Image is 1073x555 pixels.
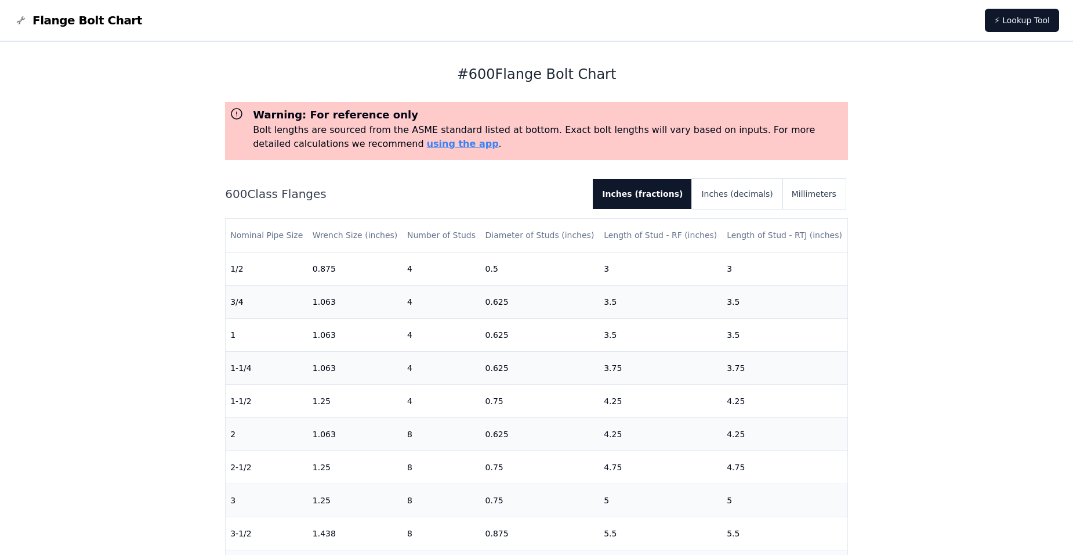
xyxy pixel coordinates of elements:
[226,451,308,484] td: 2-1/2
[225,65,848,84] h1: # 600 Flange Bolt Chart
[226,417,308,451] td: 2
[308,417,403,451] td: 1.063
[593,179,692,209] button: Inches (fractions)
[481,285,600,318] td: 0.625
[599,318,722,351] td: 3.5
[722,517,847,550] td: 5.5
[403,517,481,550] td: 8
[308,252,403,285] td: 0.875
[481,451,600,484] td: 0.75
[253,107,843,123] h3: Warning: For reference only
[599,285,722,318] td: 3.5
[722,318,847,351] td: 3.5
[226,252,308,285] td: 1/2
[226,484,308,517] td: 3
[308,318,403,351] td: 1.063
[481,517,600,550] td: 0.875
[722,219,847,252] th: Length of Stud - RTJ (inches)
[481,484,600,517] td: 0.75
[985,9,1059,32] a: ⚡ Lookup Tool
[403,484,481,517] td: 8
[308,517,403,550] td: 1.438
[599,451,722,484] td: 4.75
[722,417,847,451] td: 4.25
[481,351,600,384] td: 0.625
[14,13,28,27] img: Flange Bolt Chart Logo
[599,384,722,417] td: 4.25
[403,351,481,384] td: 4
[308,285,403,318] td: 1.063
[599,484,722,517] td: 5
[427,138,499,149] a: using the app
[692,179,782,209] button: Inches (decimals)
[722,384,847,417] td: 4.25
[226,384,308,417] td: 1-1/2
[481,219,600,252] th: Diameter of Studs (inches)
[722,285,847,318] td: 3.5
[32,12,142,28] span: Flange Bolt Chart
[226,517,308,550] td: 3-1/2
[599,417,722,451] td: 4.25
[226,318,308,351] td: 1
[599,517,722,550] td: 5.5
[308,351,403,384] td: 1.063
[403,219,481,252] th: Number of Studs
[308,484,403,517] td: 1.25
[481,417,600,451] td: 0.625
[403,417,481,451] td: 8
[722,451,847,484] td: 4.75
[308,451,403,484] td: 1.25
[599,219,722,252] th: Length of Stud - RF (inches)
[403,318,481,351] td: 4
[225,186,583,202] h2: 600 Class Flanges
[599,252,722,285] td: 3
[403,384,481,417] td: 4
[403,285,481,318] td: 4
[722,252,847,285] td: 3
[481,318,600,351] td: 0.625
[403,451,481,484] td: 8
[226,285,308,318] td: 3/4
[226,219,308,252] th: Nominal Pipe Size
[403,252,481,285] td: 4
[599,351,722,384] td: 3.75
[722,484,847,517] td: 5
[722,351,847,384] td: 3.75
[226,351,308,384] td: 1-1/4
[14,12,142,28] a: Flange Bolt Chart LogoFlange Bolt Chart
[253,123,843,151] p: Bolt lengths are sourced from the ASME standard listed at bottom. Exact bolt lengths will vary ba...
[782,179,846,209] button: Millimeters
[481,252,600,285] td: 0.5
[481,384,600,417] td: 0.75
[308,384,403,417] td: 1.25
[308,219,403,252] th: Wrench Size (inches)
